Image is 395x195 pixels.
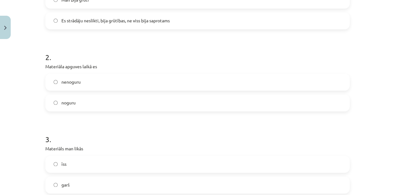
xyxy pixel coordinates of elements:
[54,183,58,187] input: garš
[45,145,350,152] p: Materiāls man likās
[45,63,350,70] p: Materiāla apguves laikā es
[61,79,81,85] span: nenoguru
[61,161,66,167] span: īss
[61,181,70,188] span: garš
[54,101,58,105] input: noguru
[61,17,170,24] span: Es strādāju neslikti, bija grūtības, ne viss bija saprotams
[54,162,58,166] input: īss
[54,80,58,84] input: nenoguru
[61,99,76,106] span: noguru
[54,19,58,23] input: Es strādāju neslikti, bija grūtības, ne viss bija saprotams
[4,26,7,30] img: icon-close-lesson-0947bae3869378f0d4975bcd49f059093ad1ed9edebbc8119c70593378902aed.svg
[45,124,350,143] h1: 3 .
[45,42,350,61] h1: 2 .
